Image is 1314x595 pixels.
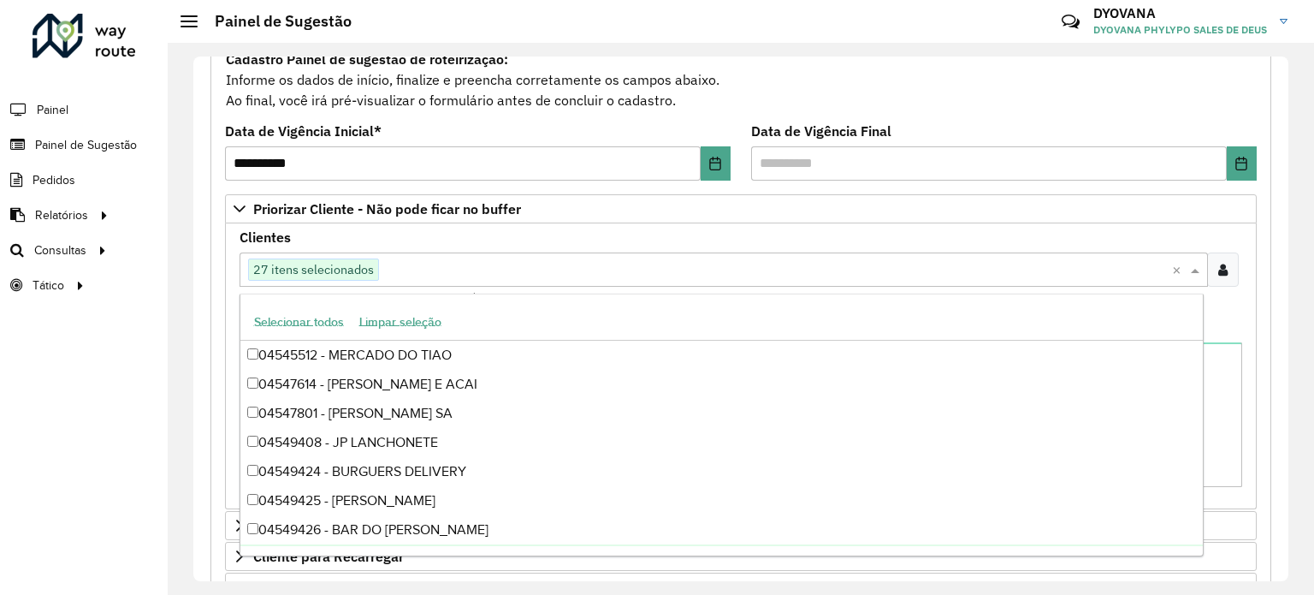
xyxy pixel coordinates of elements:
[701,146,731,181] button: Escolha a data
[225,511,1257,540] a: Preservar Cliente - Devem ficar no buffer, não roteirizar
[240,399,1203,428] div: 04547801 - [PERSON_NAME] SA
[352,307,449,335] button: Limpar seleção
[225,194,1257,223] a: Priorizar Cliente - Não pode ficar no buffer
[33,279,64,292] font: Tático
[215,11,352,31] font: Painel de Sugestão
[254,315,344,329] font: Selecionar todos
[226,92,676,109] font: Ao final, você irá pré-visualizar o formulário antes de concluir o cadastro.
[359,315,441,329] font: Limpar seleção
[240,486,1203,515] div: 04549425 - [PERSON_NAME]
[253,200,521,217] font: Priorizar Cliente - Não pode ficar no buffer
[240,428,1203,457] div: 04549408 - JP LANCHONETE
[35,139,137,152] font: Painel de Sugestão
[240,290,551,306] font: Clientes que não podem ficar no Buffer – Máximo 50 PDVS
[1093,4,1156,21] font: DYOVANA
[34,244,86,257] font: Consultas
[240,457,1203,486] div: 04549424 - BURGUERS DELIVERY
[240,294,1204,556] ng-dropdown-panel: Lista de opções
[1227,146,1257,181] button: Escolha a data
[37,104,68,116] font: Painel
[240,515,1203,544] div: 04549426 - BAR DO [PERSON_NAME]
[240,341,1203,370] div: 04545512 - MERCADO DO TIAO
[240,229,291,246] font: Clientes
[226,71,719,88] font: Informe os dados de início, finalize e preencha corretamente os campos abaixo.
[249,259,378,280] span: 27 itens selecionados
[225,122,374,140] font: Data de Vigência Inicial
[1172,259,1187,280] span: Clear all
[1052,3,1089,40] a: Contato Rápido
[225,542,1257,571] a: Cliente para Recarregar
[33,174,75,187] font: Pedidos
[1093,23,1267,36] font: DYOVANA PHYLYPO SALES DE DEUS
[246,307,352,335] button: Selecionar todos
[35,209,88,222] font: Relatórios
[253,548,404,565] font: Cliente para Recarregar
[225,223,1257,509] div: Priorizar Cliente - Não pode ficar no buffer
[240,370,1203,399] div: 04547614 - [PERSON_NAME] E ACAI
[240,544,1203,574] div: 09503000 - JUSSARA [PERSON_NAME] 13094171648
[751,122,891,140] font: Data de Vigência Final
[226,51,508,68] font: Cadastro Painel de sugestão de roteirização:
